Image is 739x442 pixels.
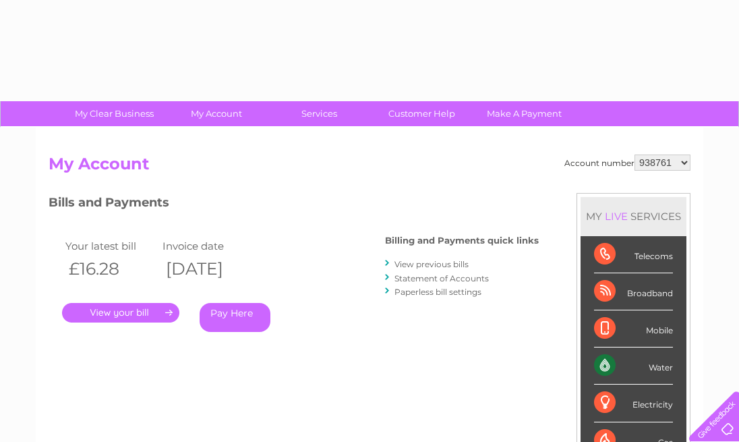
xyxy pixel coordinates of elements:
[62,237,159,255] td: Your latest bill
[366,101,477,126] a: Customer Help
[264,101,375,126] a: Services
[581,197,686,236] div: MY SERVICES
[59,101,170,126] a: My Clear Business
[564,155,690,171] div: Account number
[594,310,673,348] div: Mobile
[161,101,272,126] a: My Account
[62,255,159,283] th: £16.28
[594,348,673,385] div: Water
[394,259,469,269] a: View previous bills
[49,155,690,180] h2: My Account
[62,303,179,323] a: .
[200,303,270,332] a: Pay Here
[469,101,580,126] a: Make A Payment
[602,210,630,223] div: LIVE
[394,273,489,283] a: Statement of Accounts
[159,255,256,283] th: [DATE]
[394,287,481,297] a: Paperless bill settings
[49,193,539,217] h3: Bills and Payments
[594,273,673,310] div: Broadband
[594,385,673,422] div: Electricity
[594,236,673,273] div: Telecoms
[159,237,256,255] td: Invoice date
[385,236,539,246] h4: Billing and Payments quick links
